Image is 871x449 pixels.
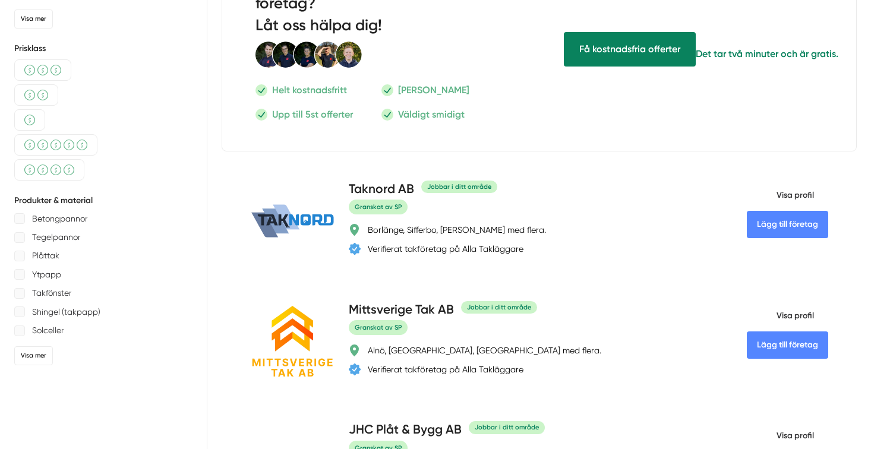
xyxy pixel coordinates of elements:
[469,421,545,434] div: Jobbar i ditt område
[747,180,814,211] span: Visa profil
[32,267,61,282] p: Ytpapp
[349,301,454,320] h4: Mittsverige Tak AB
[14,10,53,28] div: Visa mer
[747,211,828,238] : Lägg till företag
[250,204,334,238] img: Taknord AB
[368,243,523,255] div: Verifierat takföretag på Alla Takläggare
[368,363,523,375] div: Verifierat takföretag på Alla Takläggare
[14,134,97,156] div: Dyrare
[14,84,58,106] div: Billigare
[14,43,192,55] h5: Prisklass
[349,200,408,214] span: Granskat av SP
[349,320,408,335] span: Granskat av SP
[32,323,64,338] p: Solceller
[32,248,59,263] p: Plåttak
[368,224,546,236] div: Borlänge, Sifferbo, [PERSON_NAME] med flera.
[272,83,347,97] p: Helt kostnadsfritt
[14,59,71,81] div: Medel
[747,331,828,359] : Lägg till företag
[14,159,84,181] div: Över medel
[14,346,53,365] div: Visa mer
[272,107,353,122] p: Upp till 5st offerter
[747,301,814,331] span: Visa profil
[32,230,80,245] p: Tegelpannor
[564,32,696,66] span: Få hjälp
[14,109,45,131] div: Billigt
[368,344,601,356] div: Alnö, [GEOGRAPHIC_DATA], [GEOGRAPHIC_DATA] med flera.
[255,41,362,68] img: Smartproduktion Personal
[14,195,192,207] h5: Produkter & material
[461,301,537,314] div: Jobbar i ditt område
[32,286,71,301] p: Takfönster
[696,46,838,61] p: Det tar två minuter och är gratis.
[349,180,414,200] h4: Taknord AB
[349,420,462,440] h4: JHC Plåt & Bygg AB
[398,107,465,122] p: Väldigt smidigt
[398,83,469,97] p: [PERSON_NAME]
[421,181,497,193] div: Jobbar i ditt område
[32,211,87,226] p: Betongpannor
[32,305,100,320] p: Shingel (takpapp)
[250,304,334,379] img: Mittsverige Tak AB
